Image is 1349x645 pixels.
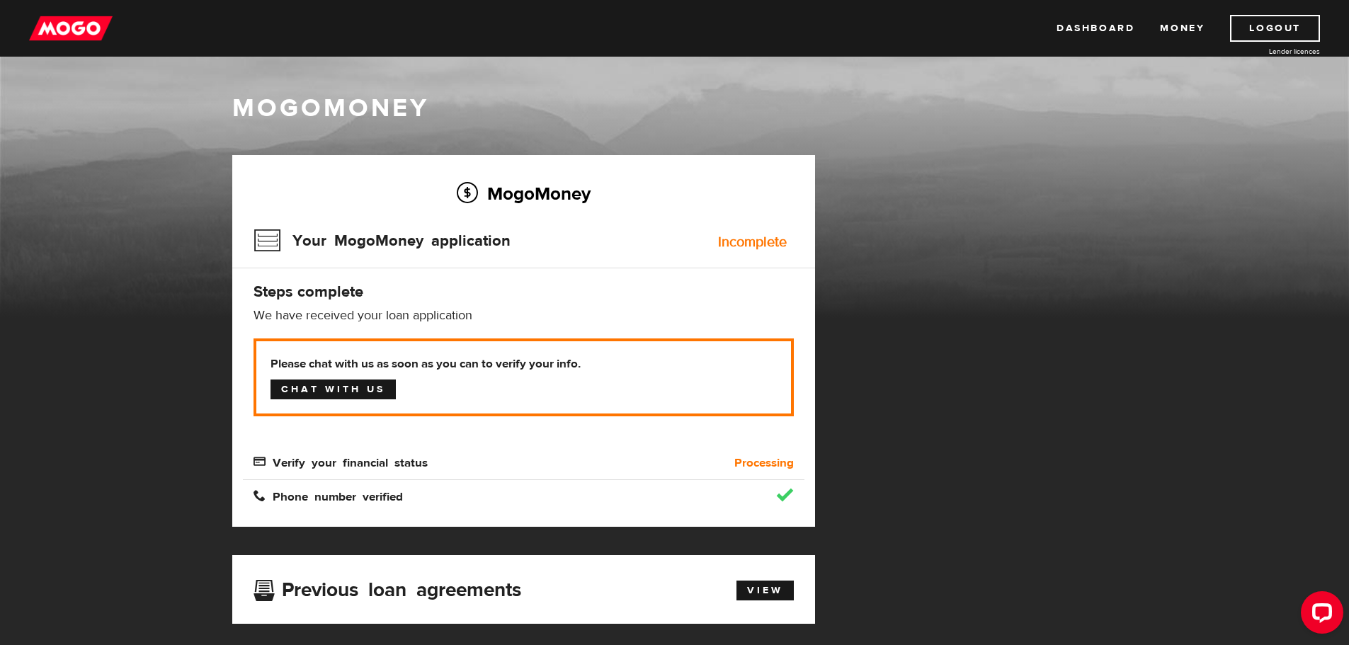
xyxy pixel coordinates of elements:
[271,355,777,372] b: Please chat with us as soon as you can to verify your info.
[734,455,794,472] b: Processing
[1057,15,1134,42] a: Dashboard
[254,222,511,259] h3: Your MogoMoney application
[254,307,794,324] p: We have received your loan application
[254,578,521,597] h3: Previous loan agreements
[1214,46,1320,57] a: Lender licences
[271,379,396,399] a: Chat with us
[254,282,794,302] h4: Steps complete
[29,15,113,42] img: mogo_logo-11ee424be714fa7cbb0f0f49df9e16ec.png
[1230,15,1320,42] a: Logout
[718,235,787,249] div: Incomplete
[736,581,794,600] a: View
[254,178,794,208] h2: MogoMoney
[254,489,403,501] span: Phone number verified
[1290,586,1349,645] iframe: LiveChat chat widget
[1160,15,1205,42] a: Money
[232,93,1117,123] h1: MogoMoney
[254,455,428,467] span: Verify your financial status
